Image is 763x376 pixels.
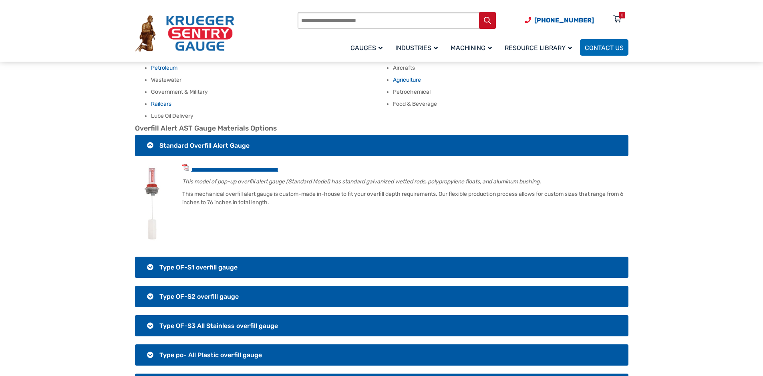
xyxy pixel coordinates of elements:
[182,178,541,185] em: This model of pop-up overfill alert gauge (Standard Model) has standard galvanized wetted rods, p...
[585,44,624,52] span: Contact Us
[350,44,383,52] span: Gauges
[151,88,387,96] li: Government & Military
[135,124,628,133] h2: Overfill Alert AST Gauge Materials Options
[159,351,262,359] span: Type po- All Plastic overfill gauge
[151,112,387,120] li: Lube Oil Delivery
[446,38,500,57] a: Machining
[135,164,173,244] img: Standard Overfill Alert Gauge
[393,76,421,83] a: Agriculture
[451,44,492,52] span: Machining
[151,64,177,71] a: Petroleum
[393,100,628,108] li: Food & Beverage
[159,142,250,149] span: Standard Overfill Alert Gauge
[505,44,572,52] span: Resource Library
[534,16,594,24] span: [PHONE_NUMBER]
[391,38,446,57] a: Industries
[151,101,171,107] a: Railcars
[151,76,387,84] li: Wastewater
[580,39,628,56] a: Contact Us
[525,15,594,25] a: Phone Number (920) 434-8860
[135,15,234,52] img: Krueger Sentry Gauge
[393,88,628,96] li: Petrochemical
[621,12,623,18] div: 0
[395,44,438,52] span: Industries
[159,263,238,271] span: Type OF-S1 overfill gauge
[393,64,628,72] li: Aircrafts
[500,38,580,57] a: Resource Library
[159,322,278,330] span: Type OF-S3 All Stainless overfill gauge
[135,190,628,207] p: This mechanical overfill alert gauge is custom-made in-house to fit your overfill depth requireme...
[346,38,391,57] a: Gauges
[159,293,239,300] span: Type OF-S2 overfill gauge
